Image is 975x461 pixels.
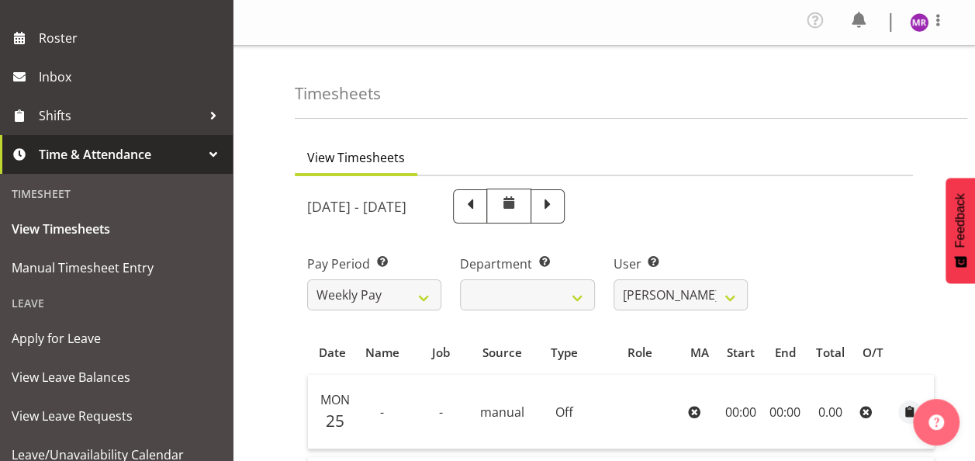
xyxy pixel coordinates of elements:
a: Apply for Leave [4,319,229,358]
div: O/T [862,344,883,362]
div: Job [417,344,465,362]
span: Shifts [39,104,202,127]
span: View Leave Requests [12,404,221,428]
span: Feedback [953,193,967,248]
span: manual [480,404,524,421]
a: View Leave Balances [4,358,229,397]
img: minu-rana11870.jpg [910,13,928,32]
h4: Timesheets [295,85,381,102]
span: View Timesheets [307,148,405,167]
label: Department [460,255,594,273]
div: Total [816,344,845,362]
td: 00:00 [763,375,807,449]
div: MA [690,344,709,362]
a: View Leave Requests [4,397,229,435]
a: Manual Timesheet Entry [4,248,229,287]
label: User [614,255,748,273]
span: 25 [326,410,344,432]
span: Mon [320,391,350,408]
div: Start [727,344,755,362]
div: End [773,344,798,362]
td: 00:00 [717,375,763,449]
span: Inbox [39,65,225,88]
span: - [439,404,443,421]
span: - [380,404,384,421]
div: Leave [4,287,229,319]
div: Type [540,344,589,362]
span: View Timesheets [12,217,221,241]
span: Roster [39,26,225,50]
div: Name [365,344,399,362]
h5: [DATE] - [DATE] [307,198,406,215]
label: Pay Period [307,255,441,273]
span: Manual Timesheet Entry [12,256,221,279]
span: Apply for Leave [12,327,221,350]
span: Time & Attendance [39,143,202,166]
div: Date [316,344,347,362]
td: 0.00 [807,375,853,449]
a: View Timesheets [4,210,229,248]
div: Timesheet [4,178,229,210]
td: Off [531,375,598,449]
div: Role [607,344,672,362]
div: Source [482,344,522,362]
span: View Leave Balances [12,366,221,389]
button: Feedback - Show survey [946,178,975,283]
img: help-xxl-2.png [928,414,944,430]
